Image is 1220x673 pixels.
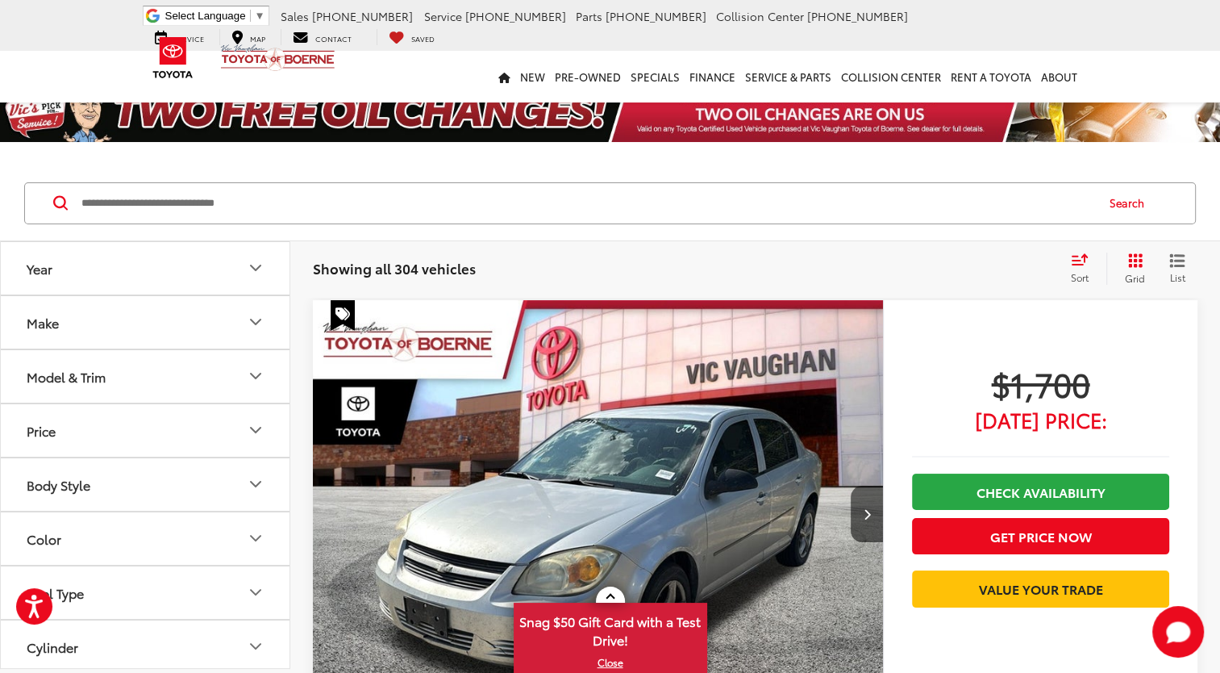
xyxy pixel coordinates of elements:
div: Cylinder [246,637,265,656]
a: Service & Parts: Opens in a new tab [740,51,836,102]
a: Home [493,51,515,102]
button: Next image [851,486,883,542]
span: ​ [250,10,251,22]
a: Map [219,29,277,45]
span: [PHONE_NUMBER] [606,8,706,24]
span: Select Language [165,10,246,22]
button: Model & TrimModel & Trim [1,350,291,403]
img: Vic Vaughan Toyota of Boerne [220,44,335,72]
div: Color [246,529,265,548]
span: Collision Center [716,8,804,24]
div: Cylinder [27,639,78,654]
div: Color [27,531,61,546]
div: Price [27,423,56,438]
span: [PHONE_NUMBER] [807,8,908,24]
span: ▼ [255,10,265,22]
a: New [515,51,550,102]
span: $1,700 [912,363,1169,403]
button: Get Price Now [912,518,1169,554]
button: MakeMake [1,296,291,349]
img: Toyota [143,31,203,84]
span: Service [424,8,462,24]
div: Year [246,258,265,278]
a: Service [143,29,216,45]
button: Grid View [1106,253,1157,285]
a: Select Language​ [165,10,265,22]
span: Saved [411,33,435,44]
button: PricePrice [1,404,291,457]
a: Specials [626,51,685,102]
a: My Saved Vehicles [377,29,447,45]
a: About [1036,51,1082,102]
button: YearYear [1,242,291,295]
span: Grid [1125,271,1145,285]
button: List View [1157,253,1197,285]
a: Contact [281,29,364,45]
span: Snag $50 Gift Card with a Test Drive! [515,604,706,654]
div: Price [246,420,265,440]
a: Check Availability [912,474,1169,510]
button: CylinderCylinder [1,621,291,673]
button: ColorColor [1,512,291,565]
svg: Start Chat [1152,606,1204,658]
button: Select sort value [1063,253,1106,285]
span: Special [331,300,355,331]
button: Body StyleBody Style [1,458,291,511]
a: Value Your Trade [912,571,1169,607]
span: Sales [281,8,309,24]
span: [PHONE_NUMBER] [312,8,413,24]
button: Toggle Chat Window [1152,606,1204,658]
input: Search by Make, Model, or Keyword [80,184,1094,223]
span: Sort [1071,270,1089,284]
div: Body Style [246,474,265,494]
div: Fuel Type [246,583,265,602]
div: Model & Trim [246,366,265,386]
div: Make [27,315,59,330]
a: Collision Center [836,51,946,102]
div: Body Style [27,477,90,492]
span: Parts [576,8,602,24]
div: Make [246,312,265,332]
div: Year [27,261,52,276]
div: Fuel Type [27,585,84,600]
a: Finance [685,51,740,102]
a: Rent a Toyota [946,51,1036,102]
span: [PHONE_NUMBER] [465,8,566,24]
button: Search [1094,183,1168,224]
span: [DATE] Price: [912,412,1169,428]
button: Fuel TypeFuel Type [1,566,291,619]
a: Pre-Owned [550,51,626,102]
span: List [1169,270,1185,284]
div: Model & Trim [27,369,106,384]
span: Showing all 304 vehicles [313,258,476,278]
